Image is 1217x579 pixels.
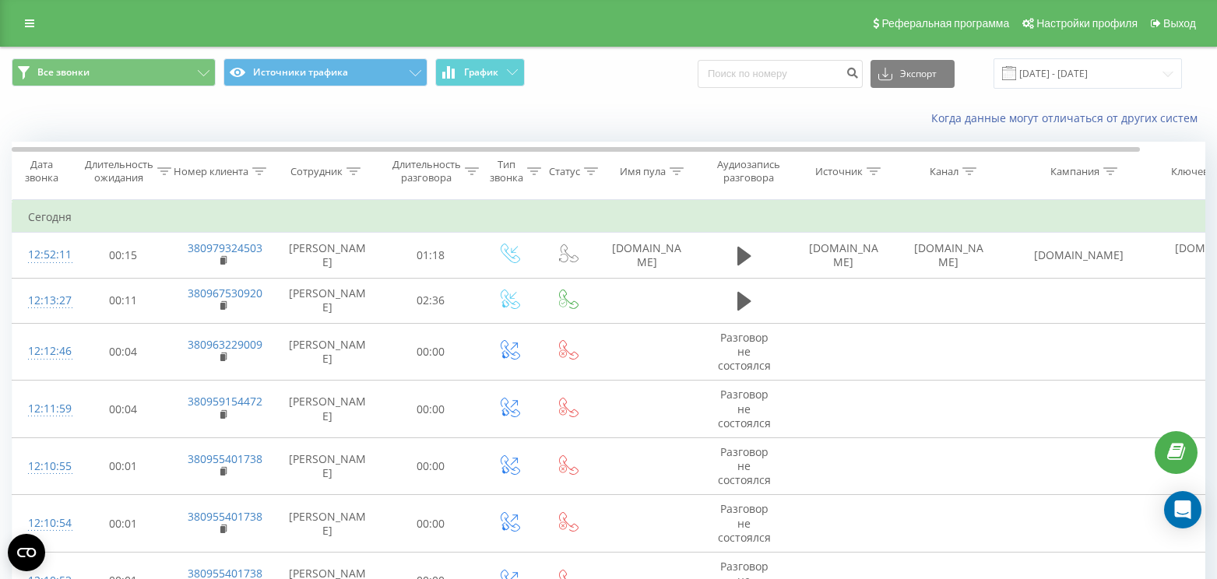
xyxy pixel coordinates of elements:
button: Экспорт [871,60,955,88]
span: Выход [1163,17,1196,30]
td: [DOMAIN_NAME] [596,233,698,278]
div: Статус [549,165,580,178]
div: Номер клиента [174,165,248,178]
a: 380963229009 [188,337,262,352]
span: Разговор не состоялся [718,444,771,487]
div: 12:52:11 [28,240,59,270]
a: 380967530920 [188,286,262,300]
div: Аудиозапись разговора [711,158,786,184]
div: Имя пула [620,165,666,178]
td: 00:04 [75,381,172,438]
td: [PERSON_NAME] [273,323,382,381]
td: 01:18 [382,233,480,278]
button: Источники трафика [223,58,427,86]
td: 00:11 [75,278,172,323]
div: Источник [815,165,863,178]
div: 12:10:54 [28,508,59,539]
a: 380979324503 [188,240,262,255]
button: Все звонки [12,58,216,86]
input: Поиск по номеру [698,60,863,88]
td: [DOMAIN_NAME] [791,233,896,278]
td: 00:00 [382,323,480,381]
a: 380955401738 [188,451,262,466]
td: [PERSON_NAME] [273,495,382,553]
td: [PERSON_NAME] [273,381,382,438]
button: Open CMP widget [8,534,45,571]
td: 00:15 [75,233,172,278]
div: Сотрудник [290,165,343,178]
td: 00:00 [382,495,480,553]
td: 00:00 [382,381,480,438]
span: Все звонки [37,66,90,79]
td: 00:00 [382,437,480,495]
div: 12:10:55 [28,451,59,482]
td: [DOMAIN_NAME] [1001,233,1157,278]
div: Тип звонка [490,158,523,184]
span: Разговор не состоялся [718,501,771,544]
a: 380959154472 [188,394,262,409]
button: График [435,58,525,86]
span: График [464,67,498,78]
span: Настройки профиля [1036,17,1138,30]
div: Дата звонка [12,158,70,184]
td: 00:01 [75,437,172,495]
td: [DOMAIN_NAME] [896,233,1001,278]
span: Реферальная программа [881,17,1009,30]
td: 02:36 [382,278,480,323]
a: Когда данные могут отличаться от других систем [931,111,1205,125]
span: Разговор не состоялся [718,330,771,373]
td: [PERSON_NAME] [273,437,382,495]
span: Разговор не состоялся [718,387,771,430]
div: 12:13:27 [28,286,59,316]
td: [PERSON_NAME] [273,278,382,323]
div: Кампания [1050,165,1099,178]
div: Канал [930,165,958,178]
a: 380955401738 [188,509,262,524]
div: Длительность ожидания [85,158,153,184]
td: 00:04 [75,323,172,381]
td: [PERSON_NAME] [273,233,382,278]
div: Open Intercom Messenger [1164,491,1201,528]
div: 12:12:46 [28,336,59,367]
td: 00:01 [75,495,172,553]
div: Длительность разговора [392,158,461,184]
div: 12:11:59 [28,394,59,424]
